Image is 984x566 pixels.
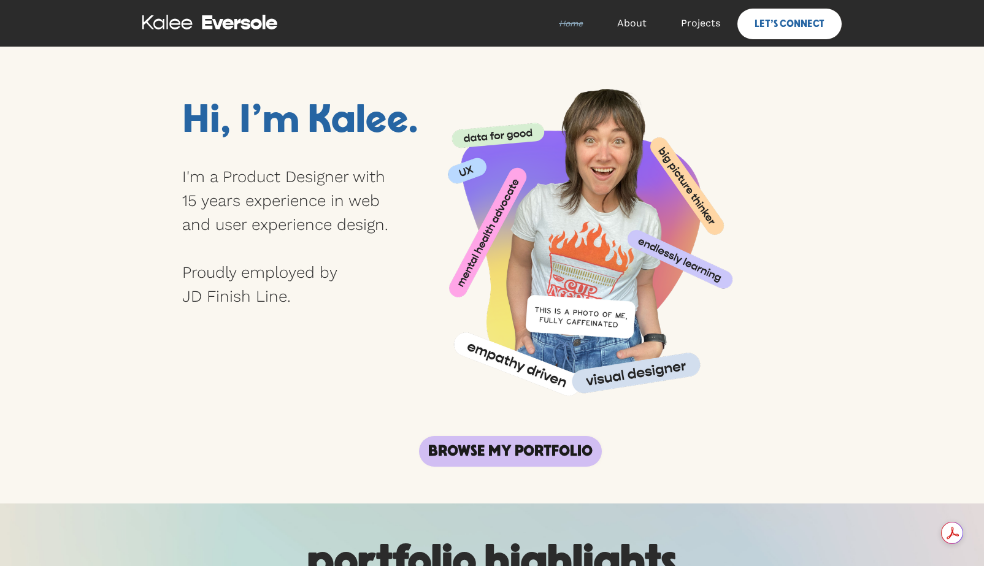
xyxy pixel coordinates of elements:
a: About [600,5,664,42]
div: I'm a Product Designer with 15 years experience in web and user experience design. Proudly employ... [182,165,398,308]
a: Projects [664,5,737,42]
a: browse my portfolio [419,436,602,467]
h1: Hi, I'm Kalee. [182,101,445,140]
a: Home [542,5,600,42]
img: Photo of Kalee smiling with descriptions [445,47,754,399]
a: let's connect [737,9,842,39]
